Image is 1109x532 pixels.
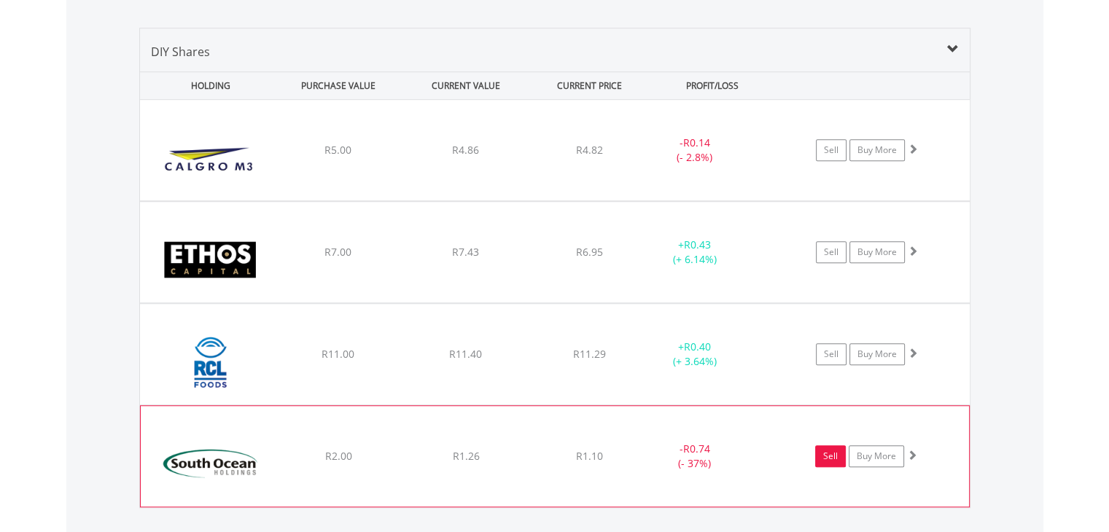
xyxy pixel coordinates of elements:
[576,449,603,463] span: R1.10
[576,245,603,259] span: R6.95
[147,322,273,401] img: EQU.ZA.RCL.png
[452,143,479,157] span: R4.86
[576,143,603,157] span: R4.82
[449,347,482,361] span: R11.40
[276,72,401,99] div: PURCHASE VALUE
[322,347,354,361] span: R11.00
[849,343,905,365] a: Buy More
[684,238,711,251] span: R0.43
[683,136,710,149] span: R0.14
[151,44,210,60] span: DIY Shares
[324,449,351,463] span: R2.00
[849,241,905,263] a: Buy More
[640,136,750,165] div: - (- 2.8%)
[147,118,273,197] img: EQU.ZA.CGR.png
[684,340,711,353] span: R0.40
[404,72,529,99] div: CURRENT VALUE
[148,424,273,503] img: EQU.ZA.SOH.png
[816,343,847,365] a: Sell
[849,445,904,467] a: Buy More
[816,139,847,161] a: Sell
[849,139,905,161] a: Buy More
[573,347,606,361] span: R11.29
[816,241,847,263] a: Sell
[650,72,775,99] div: PROFIT/LOSS
[815,445,846,467] a: Sell
[324,143,351,157] span: R5.00
[324,245,351,259] span: R7.00
[141,72,273,99] div: HOLDING
[639,442,749,471] div: - (- 37%)
[147,220,273,299] img: EQU.ZA.EPE.png
[682,442,709,455] span: R0.74
[531,72,647,99] div: CURRENT PRICE
[452,245,479,259] span: R7.43
[640,238,750,267] div: + (+ 6.14%)
[452,449,479,463] span: R1.26
[640,340,750,369] div: + (+ 3.64%)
